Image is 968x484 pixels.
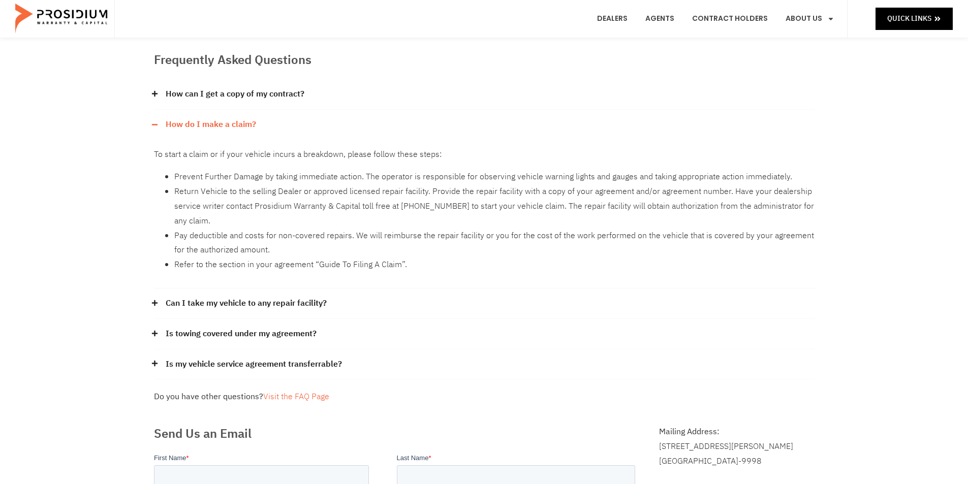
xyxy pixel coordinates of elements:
div: [STREET_ADDRESS][PERSON_NAME] [659,439,814,454]
a: Can I take my vehicle to any repair facility? [166,296,327,311]
h2: Frequently Asked Questions [154,51,815,69]
div: How do I make a claim? [154,110,815,140]
div: How do I make a claim? [154,140,815,288]
a: Is towing covered under my agreement? [166,327,317,341]
a: Is my vehicle service agreement transferrable? [166,357,342,372]
div: Is towing covered under my agreement? [154,319,815,349]
li: Return Vehicle to the selling Dealer or approved licensed repair facility. Provide the repair fac... [174,184,815,228]
li: Prevent Further Damage by taking immediate action. The operator is responsible for observing vehi... [174,170,815,184]
span: Last Name [243,1,275,9]
b: Mailing Address: [659,426,720,438]
div: [GEOGRAPHIC_DATA]-9998 [659,454,814,469]
div: Is my vehicle service agreement transferrable? [154,349,815,380]
div: Do you have other questions? [154,390,815,404]
a: How do I make a claim? [166,117,256,132]
p: To start a claim or if your vehicle incurs a breakdown, please follow these steps: [154,147,815,162]
li: Pay deductible and costs for non-covered repairs. We will reimburse the repair facility or you fo... [174,229,815,258]
div: How can I get a copy of my contract? [154,79,815,110]
div: Can I take my vehicle to any repair facility? [154,288,815,319]
span: Quick Links [887,12,931,25]
a: Quick Links [876,8,953,29]
a: Visit the FAQ Page [263,391,329,403]
h2: Send Us an Email [154,425,639,443]
a: How can I get a copy of my contract? [166,87,304,102]
li: Refer to the section in your agreement “Guide To Filing A Claim”. [174,257,815,272]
